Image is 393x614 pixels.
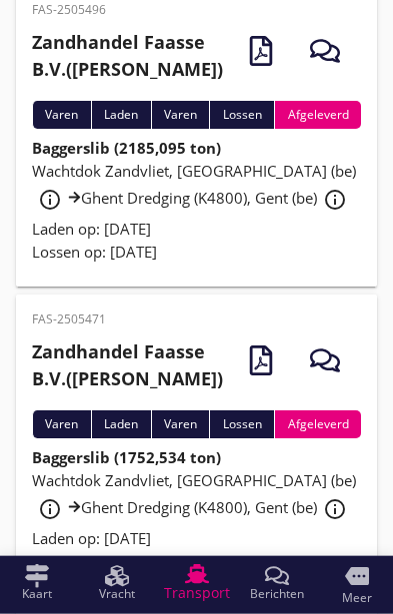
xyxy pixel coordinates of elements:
div: Laden [91,410,151,438]
p: FAS-2505496 [32,1,233,19]
a: Transport [157,556,237,610]
h2: ([PERSON_NAME]) [32,338,233,392]
span: Laden op: [DATE] [32,219,151,239]
span: Wachtdok Zandvliet, [GEOGRAPHIC_DATA] (be) Ghent Dredging (K4800), Gent (be) [32,470,356,518]
div: Laden [91,101,151,129]
div: Lossen [209,410,274,438]
p: FAS-2505471 [32,310,233,328]
div: Varen [32,410,91,438]
div: Afgeleverd [274,410,361,438]
div: Lossen [209,101,274,129]
span: Transport [164,586,230,600]
strong: Zandhandel Faasse B.V. [32,339,205,390]
span: Meer [342,592,372,604]
div: Varen [32,101,91,129]
span: Lossen op: [DATE] [32,242,157,262]
span: Kaart [22,588,52,600]
strong: Baggerslib (2185,095 ton) [32,138,221,158]
span: Vracht [99,588,135,600]
a: Berichten [237,556,317,610]
a: FAS-2505471Zandhandel Faasse B.V.([PERSON_NAME])VarenLadenVarenLossenAfgeleverdBaggerslib (1752,5... [16,295,377,596]
a: Vracht [77,556,157,610]
i: info_outline [38,497,62,521]
strong: Zandhandel Faasse B.V. [32,30,205,81]
div: Varen [151,101,210,129]
i: more [345,564,369,588]
span: Laden op: [DATE] [32,528,151,548]
i: info_outline [38,188,62,212]
i: info_outline [323,497,347,521]
h2: ([PERSON_NAME]) [32,29,233,83]
span: Wachtdok Zandvliet, [GEOGRAPHIC_DATA] (be) Ghent Dredging (K4800), Gent (be) [32,161,356,209]
div: Varen [151,410,210,438]
i: info_outline [323,188,347,212]
strong: Baggerslib (1752,534 ton) [32,447,221,467]
div: Afgeleverd [274,101,361,129]
span: Lossen op: [DATE] [32,551,157,571]
span: Berichten [250,588,304,600]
